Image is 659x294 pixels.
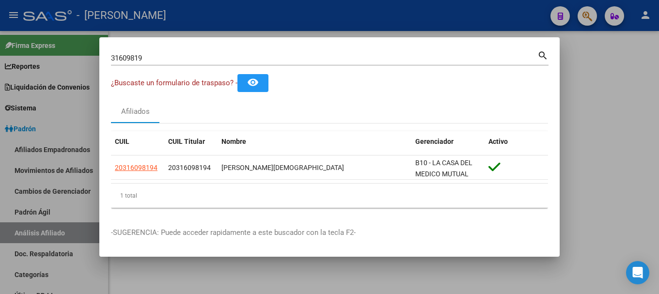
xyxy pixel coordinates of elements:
[111,78,237,87] span: ¿Buscaste un formulario de traspaso? -
[111,184,548,208] div: 1 total
[111,131,164,152] datatable-header-cell: CUIL
[168,164,211,171] span: 20316098194
[168,138,205,145] span: CUIL Titular
[221,162,408,173] div: [PERSON_NAME][DEMOGRAPHIC_DATA]
[415,159,472,178] span: B10 - LA CASA DEL MEDICO MUTUAL
[121,106,150,117] div: Afiliados
[485,131,548,152] datatable-header-cell: Activo
[537,49,549,61] mat-icon: search
[115,164,157,171] span: 20316098194
[111,227,548,238] p: -SUGERENCIA: Puede acceder rapidamente a este buscador con la tecla F2-
[247,77,259,88] mat-icon: remove_red_eye
[164,131,218,152] datatable-header-cell: CUIL Titular
[411,131,485,152] datatable-header-cell: Gerenciador
[626,261,649,284] div: Open Intercom Messenger
[221,138,246,145] span: Nombre
[415,138,454,145] span: Gerenciador
[218,131,411,152] datatable-header-cell: Nombre
[115,138,129,145] span: CUIL
[488,138,508,145] span: Activo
